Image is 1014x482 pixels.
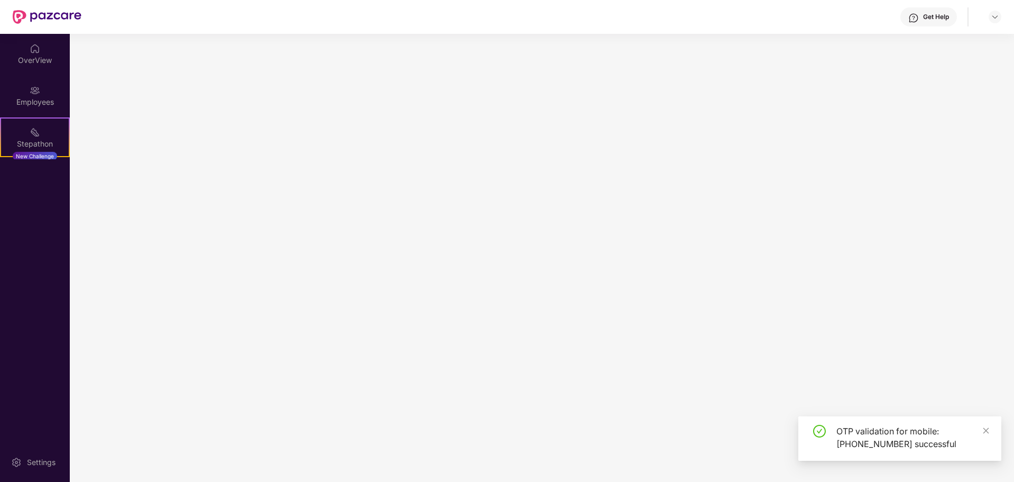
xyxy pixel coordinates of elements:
[30,85,40,96] img: svg+xml;base64,PHN2ZyBpZD0iRW1wbG95ZWVzIiB4bWxucz0iaHR0cDovL3d3dy53My5vcmcvMjAwMC9zdmciIHdpZHRoPS...
[982,427,990,434] span: close
[836,425,989,450] div: OTP validation for mobile: [PHONE_NUMBER] successful
[24,457,59,468] div: Settings
[30,127,40,138] img: svg+xml;base64,PHN2ZyB4bWxucz0iaHR0cDovL3d3dy53My5vcmcvMjAwMC9zdmciIHdpZHRoPSIyMSIgaGVpZ2h0PSIyMC...
[908,13,919,23] img: svg+xml;base64,PHN2ZyBpZD0iSGVscC0zMngzMiIgeG1sbnM9Imh0dHA6Ly93d3cudzMub3JnLzIwMDAvc3ZnIiB3aWR0aD...
[13,152,57,160] div: New Challenge
[11,457,22,468] img: svg+xml;base64,PHN2ZyBpZD0iU2V0dGluZy0yMHgyMCIgeG1sbnM9Imh0dHA6Ly93d3cudzMub3JnLzIwMDAvc3ZnIiB3aW...
[30,43,40,54] img: svg+xml;base64,PHN2ZyBpZD0iSG9tZSIgeG1sbnM9Imh0dHA6Ly93d3cudzMub3JnLzIwMDAvc3ZnIiB3aWR0aD0iMjAiIG...
[923,13,949,21] div: Get Help
[813,425,826,438] span: check-circle
[991,13,999,21] img: svg+xml;base64,PHN2ZyBpZD0iRHJvcGRvd24tMzJ4MzIiIHhtbG5zPSJodHRwOi8vd3d3LnczLm9yZy8yMDAwL3N2ZyIgd2...
[1,139,69,149] div: Stepathon
[13,10,81,24] img: New Pazcare Logo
